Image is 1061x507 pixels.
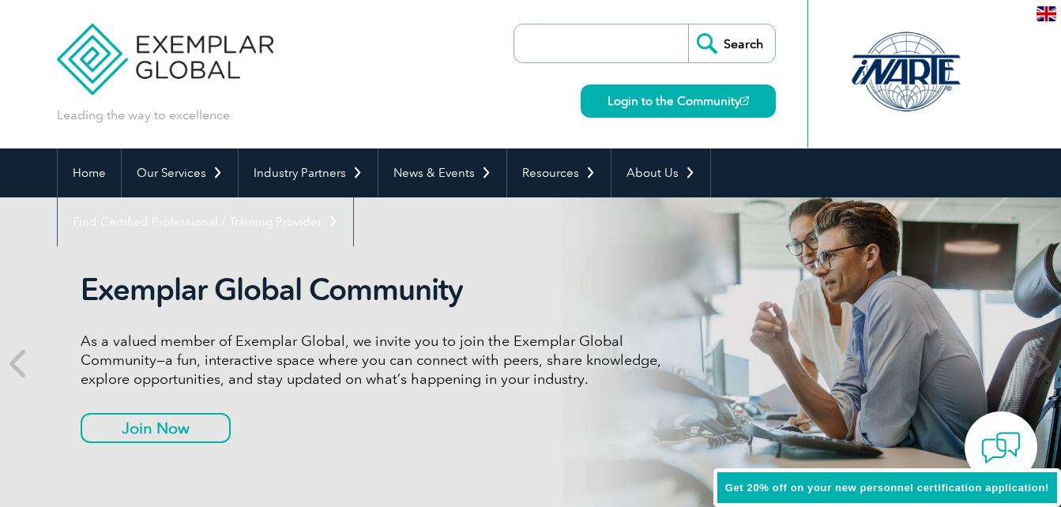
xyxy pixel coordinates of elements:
a: Login to the Community [581,84,776,118]
input: Search [688,24,775,62]
img: en [1037,6,1056,21]
p: As a valued member of Exemplar Global, we invite you to join the Exemplar Global Community—a fun,... [81,332,673,389]
p: Leading the way to excellence [57,107,230,124]
a: Industry Partners [239,148,378,197]
a: About Us [611,148,710,197]
a: Resources [507,148,611,197]
a: Find Certified Professional / Training Provider [58,197,353,246]
span: Get 20% off on your new personnel certification application! [725,482,1049,494]
img: open_square.png [740,96,749,105]
h2: Exemplar Global Community [81,272,673,308]
a: Home [58,148,121,197]
img: contact-chat.png [981,428,1021,468]
a: Join Now [81,413,231,443]
a: Our Services [122,148,238,197]
a: News & Events [378,148,506,197]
